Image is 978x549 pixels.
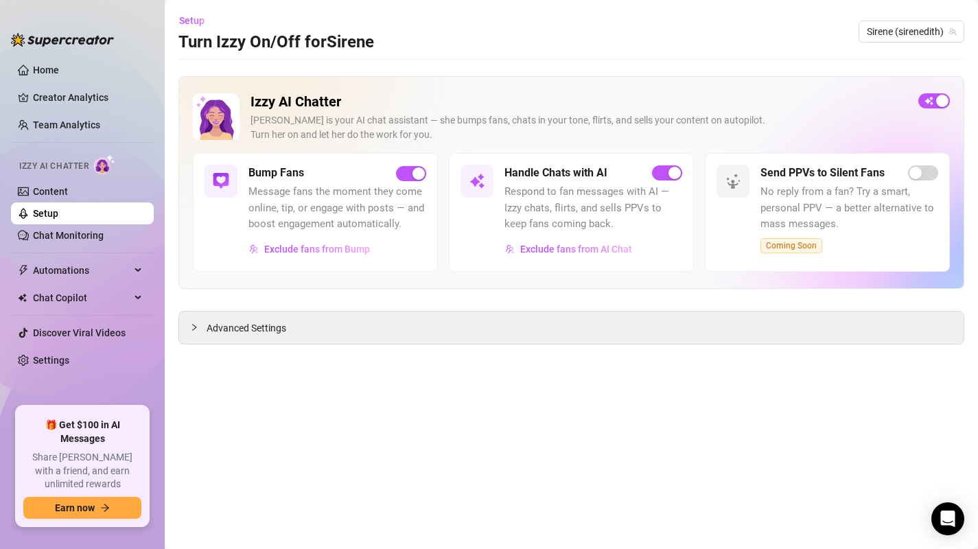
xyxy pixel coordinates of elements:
[504,184,682,233] span: Respond to fan messages with AI — Izzy chats, flirts, and sells PPVs to keep fans coming back.
[760,184,938,233] span: No reply from a fan? Try a smart, personal PPV — a better alternative to mass messages.
[11,33,114,47] img: logo-BBDzfeDw.svg
[760,165,885,181] h5: Send PPVs to Silent Fans
[505,244,515,254] img: svg%3e
[504,165,607,181] h5: Handle Chats with AI
[178,32,374,54] h3: Turn Izzy On/Off for Sirene
[33,287,130,309] span: Chat Copilot
[33,186,68,197] a: Content
[190,320,207,335] div: collapsed
[94,154,115,174] img: AI Chatter
[213,173,229,189] img: svg%3e
[469,173,485,189] img: svg%3e
[760,238,822,253] span: Coming Soon
[178,10,216,32] button: Setup
[520,244,632,255] span: Exclude fans from AI Chat
[248,165,304,181] h5: Bump Fans
[33,119,100,130] a: Team Analytics
[23,419,141,445] span: 🎁 Get $100 in AI Messages
[725,173,741,189] img: svg%3e
[207,320,286,336] span: Advanced Settings
[18,265,29,276] span: thunderbolt
[249,244,259,254] img: svg%3e
[33,259,130,281] span: Automations
[248,184,426,233] span: Message fans the moment they come online, tip, or engage with posts — and boost engagement automa...
[948,27,957,36] span: team
[55,502,95,513] span: Earn now
[251,93,907,110] h2: Izzy AI Chatter
[193,93,240,140] img: Izzy AI Chatter
[251,113,907,142] div: [PERSON_NAME] is your AI chat assistant — she bumps fans, chats in your tone, flirts, and sells y...
[248,238,371,260] button: Exclude fans from Bump
[179,15,205,26] span: Setup
[33,230,104,241] a: Chat Monitoring
[931,502,964,535] div: Open Intercom Messenger
[18,293,27,303] img: Chat Copilot
[33,86,143,108] a: Creator Analytics
[33,355,69,366] a: Settings
[23,497,141,519] button: Earn nowarrow-right
[23,451,141,491] span: Share [PERSON_NAME] with a friend, and earn unlimited rewards
[867,21,956,42] span: Sirene (sirenedith)
[100,503,110,513] span: arrow-right
[33,208,58,219] a: Setup
[264,244,370,255] span: Exclude fans from Bump
[33,65,59,75] a: Home
[190,323,198,331] span: collapsed
[33,327,126,338] a: Discover Viral Videos
[19,160,89,173] span: Izzy AI Chatter
[504,238,633,260] button: Exclude fans from AI Chat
